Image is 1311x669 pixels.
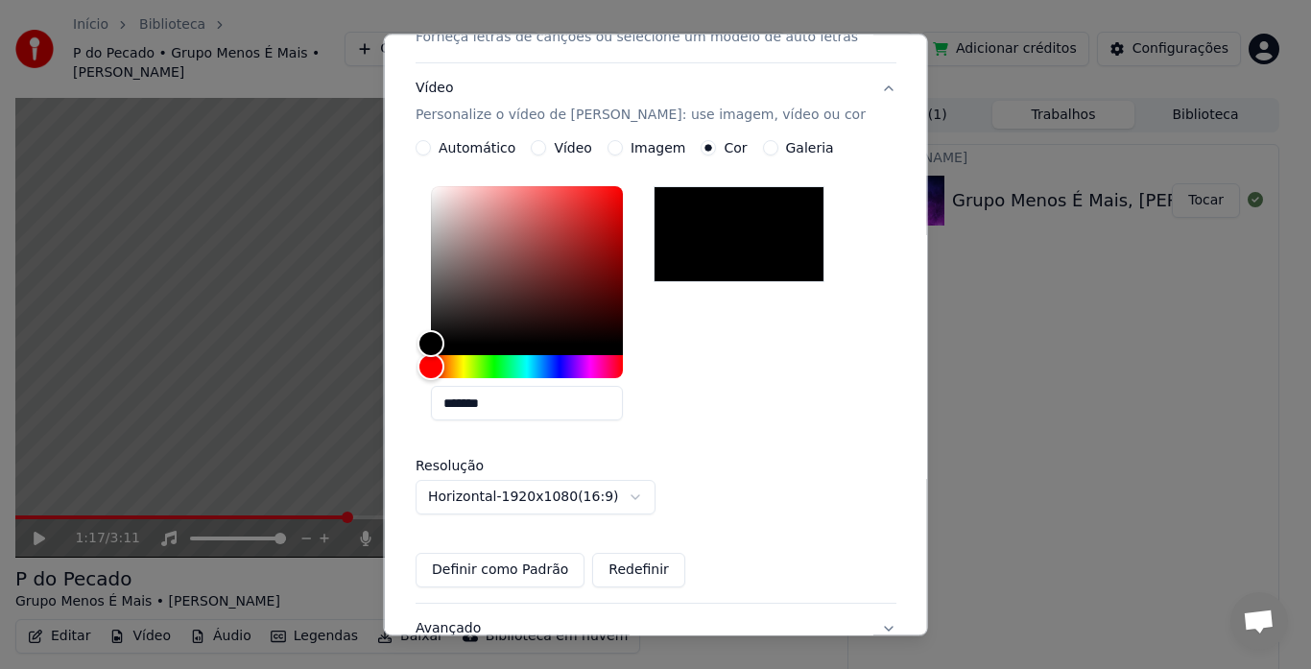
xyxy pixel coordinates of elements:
label: Automático [439,142,515,155]
div: VídeoPersonalize o vídeo de [PERSON_NAME]: use imagem, vídeo ou cor [416,141,896,604]
label: Cor [724,142,747,155]
label: Galeria [785,142,833,155]
label: Vídeo [554,142,592,155]
button: VídeoPersonalize o vídeo de [PERSON_NAME]: use imagem, vídeo ou cor [416,64,896,141]
label: Resolução [416,460,608,473]
div: Vídeo [416,80,866,126]
div: Color [431,187,623,345]
button: Avançado [416,605,896,655]
button: Definir como Padrão [416,554,584,588]
div: Hue [431,356,623,379]
button: Redefinir [592,554,685,588]
p: Personalize o vídeo de [PERSON_NAME]: use imagem, vídeo ou cor [416,107,866,126]
label: Imagem [630,142,684,155]
p: Forneça letras de canções ou selecione um modelo de auto letras [416,29,858,48]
